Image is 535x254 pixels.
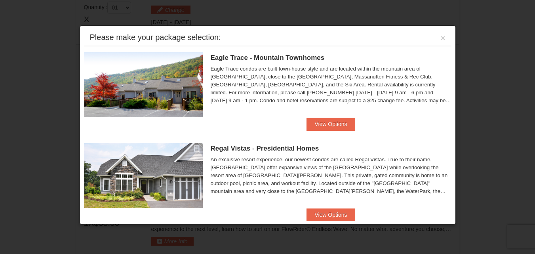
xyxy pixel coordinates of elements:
div: Eagle Trace condos are built town-house style and are located within the mountain area of [GEOGRA... [211,65,451,105]
div: Please make your package selection: [90,33,221,41]
button: View Options [307,118,355,130]
div: An exclusive resort experience, our newest condos are called Regal Vistas. True to their name, [G... [211,156,451,195]
span: Regal Vistas - Presidential Homes [211,145,319,152]
button: × [441,34,446,42]
img: 19218991-1-902409a9.jpg [84,143,203,208]
span: Eagle Trace - Mountain Townhomes [211,54,325,61]
button: View Options [307,208,355,221]
img: 19218983-1-9b289e55.jpg [84,52,203,117]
